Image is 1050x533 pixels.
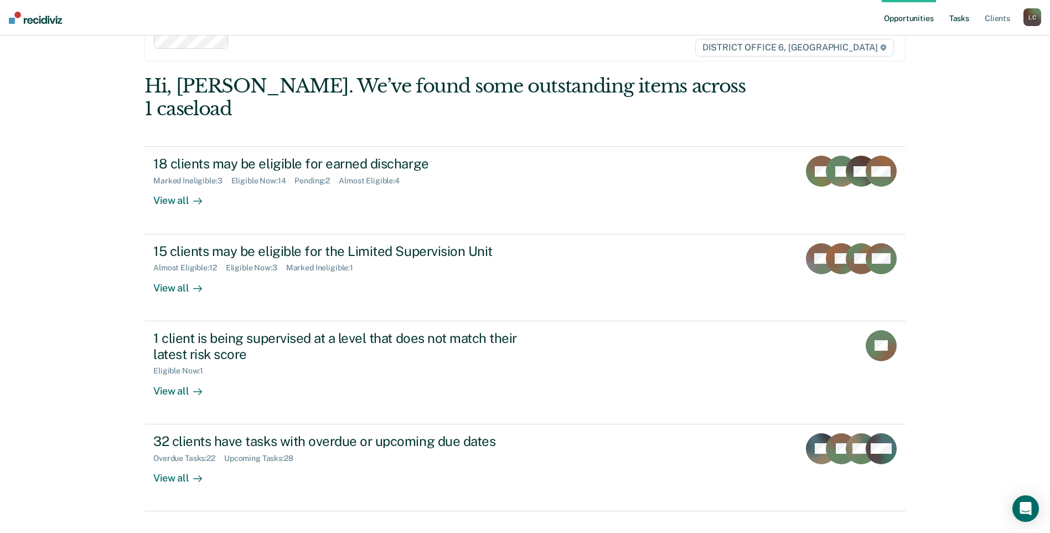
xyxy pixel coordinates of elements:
a: 1 client is being supervised at a level that does not match their latest risk scoreEligible Now:1... [144,321,906,424]
div: Almost Eligible : 12 [153,263,226,273]
div: Almost Eligible : 4 [339,176,408,186]
div: Eligible Now : 3 [226,263,286,273]
div: Marked Ineligible : 3 [153,176,231,186]
div: Eligible Now : 1 [153,366,212,376]
a: 18 clients may be eligible for earned dischargeMarked Ineligible:3Eligible Now:14Pending:2Almost ... [144,146,906,234]
div: Overdue Tasks : 22 [153,454,224,463]
div: Hi, [PERSON_NAME]. We’ve found some outstanding items across 1 caseload [144,75,753,120]
div: 15 clients may be eligible for the Limited Supervision Unit [153,243,542,259]
div: 1 client is being supervised at a level that does not match their latest risk score [153,330,542,362]
div: Pending : 2 [294,176,339,186]
div: 32 clients have tasks with overdue or upcoming due dates [153,433,542,449]
div: View all [153,273,215,294]
div: Open Intercom Messenger [1012,495,1039,522]
img: Recidiviz [9,12,62,24]
div: View all [153,463,215,484]
div: L C [1023,8,1041,26]
div: Marked Ineligible : 1 [286,263,362,273]
div: View all [153,186,215,207]
div: View all [153,376,215,397]
button: LC [1023,8,1041,26]
a: 32 clients have tasks with overdue or upcoming due datesOverdue Tasks:22Upcoming Tasks:28View all [144,424,906,511]
div: 18 clients may be eligible for earned discharge [153,156,542,172]
div: Upcoming Tasks : 28 [224,454,302,463]
div: Eligible Now : 14 [231,176,295,186]
a: 15 clients may be eligible for the Limited Supervision UnitAlmost Eligible:12Eligible Now:3Marked... [144,234,906,321]
span: DISTRICT OFFICE 6, [GEOGRAPHIC_DATA] [695,39,894,57]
